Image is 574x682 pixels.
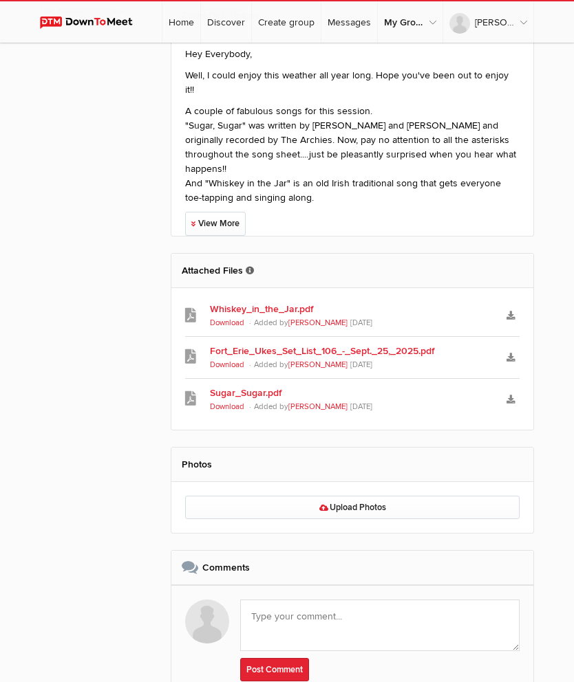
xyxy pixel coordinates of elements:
[182,254,523,287] h2: Attached Files
[210,344,494,358] a: Fort_Erie_Ukes_Set_List_106_-_Sept._25,_2025.pdf
[350,402,373,411] span: [DATE]
[240,658,309,681] button: Post Comment
[378,1,443,43] a: My Groups
[185,104,520,205] p: A couple of fabulous songs for this session. "Sugar, Sugar" was written by [PERSON_NAME] and [PER...
[185,47,520,61] p: Hey Everybody,
[252,1,321,43] a: Create group
[201,1,251,43] a: Discover
[210,318,244,327] a: Download
[40,16,145,29] img: DownToMeet
[185,212,246,236] a: View More
[350,360,373,369] span: [DATE]
[321,1,377,43] a: Messages
[254,402,350,411] span: Added by
[443,1,533,43] a: [PERSON_NAME]
[350,318,373,327] span: [DATE]
[288,318,348,327] a: [PERSON_NAME]
[288,402,348,411] a: [PERSON_NAME]
[288,360,348,369] a: [PERSON_NAME]
[162,1,200,43] a: Home
[210,402,244,411] a: Download
[254,318,350,327] span: Added by
[254,360,350,369] span: Added by
[210,302,494,316] a: Whiskey_in_the_Jar.pdf
[185,496,520,519] a: Upload Photos
[182,459,212,470] a: Photos
[210,360,244,369] a: Download
[210,386,494,400] a: Sugar_Sugar.pdf
[182,551,523,584] h2: Comments
[185,68,520,97] p: Well, I could enjoy this weather all year long. Hope you've been out to enjoy it!!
